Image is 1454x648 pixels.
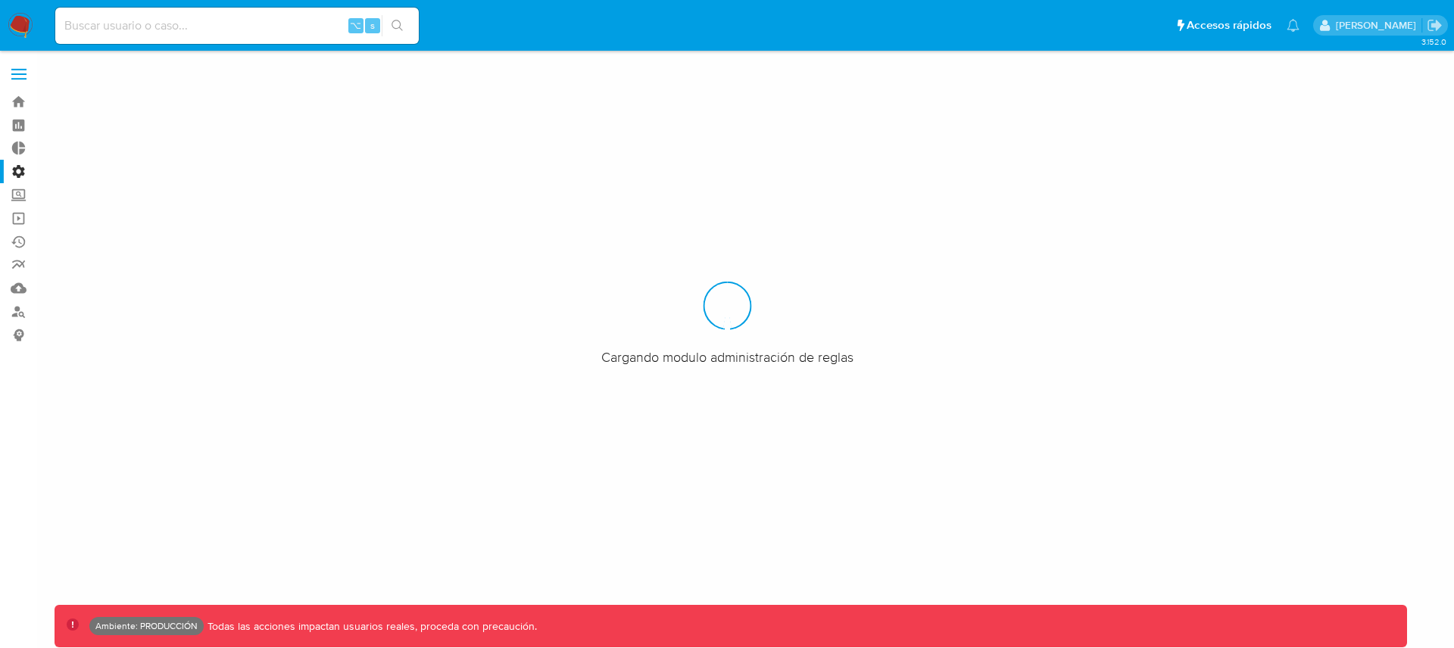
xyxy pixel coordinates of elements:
p: pio.zecchi@mercadolibre.com [1336,18,1421,33]
a: Salir [1427,17,1443,33]
button: search-icon [382,15,413,36]
span: ⌥ [350,18,361,33]
a: Notificaciones [1287,19,1300,32]
p: Ambiente: PRODUCCIÓN [95,623,198,629]
input: Buscar usuario o caso... [55,16,419,36]
span: s [370,18,375,33]
p: Todas las acciones impactan usuarios reales, proceda con precaución. [204,619,537,634]
span: Cargando modulo administración de reglas [601,348,853,366]
span: Accesos rápidos [1187,17,1271,33]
